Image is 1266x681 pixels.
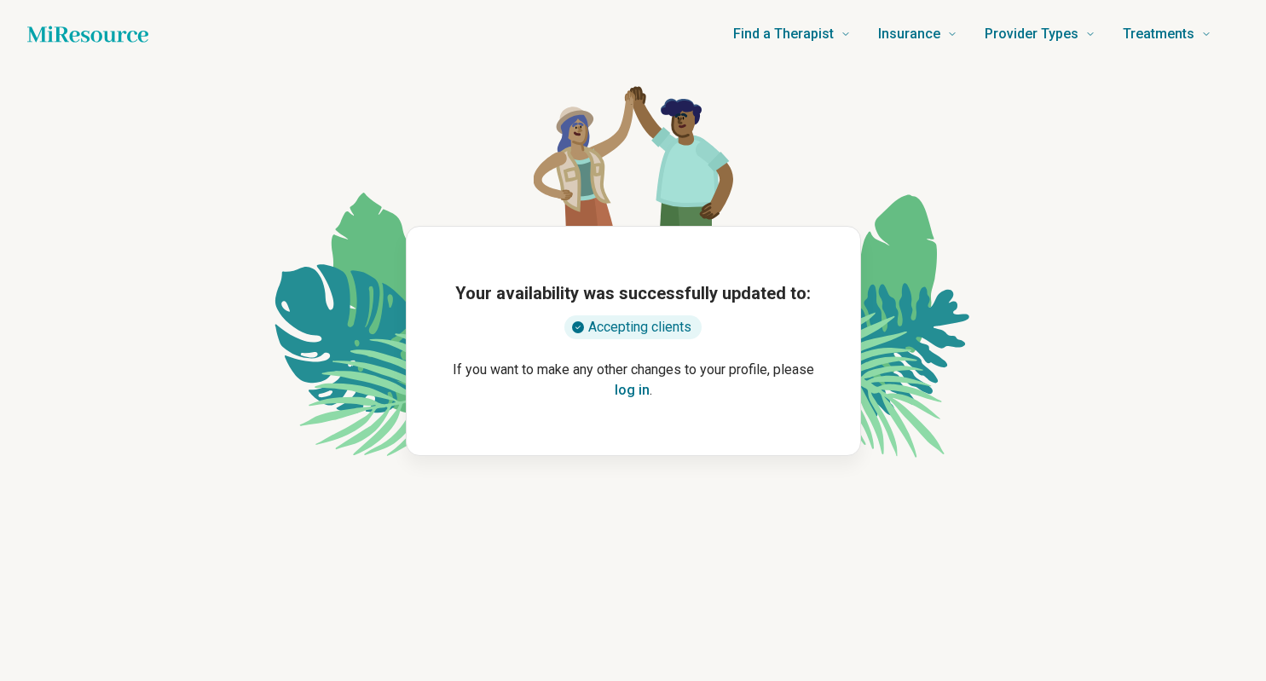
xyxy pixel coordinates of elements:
span: Provider Types [985,22,1078,46]
h1: Your availability was successfully updated to: [455,281,811,305]
span: Treatments [1123,22,1194,46]
a: Home page [27,17,148,51]
button: log in [615,380,650,401]
span: Find a Therapist [733,22,834,46]
span: Insurance [878,22,940,46]
p: If you want to make any other changes to your profile, please . [434,360,833,401]
div: Accepting clients [564,315,702,339]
